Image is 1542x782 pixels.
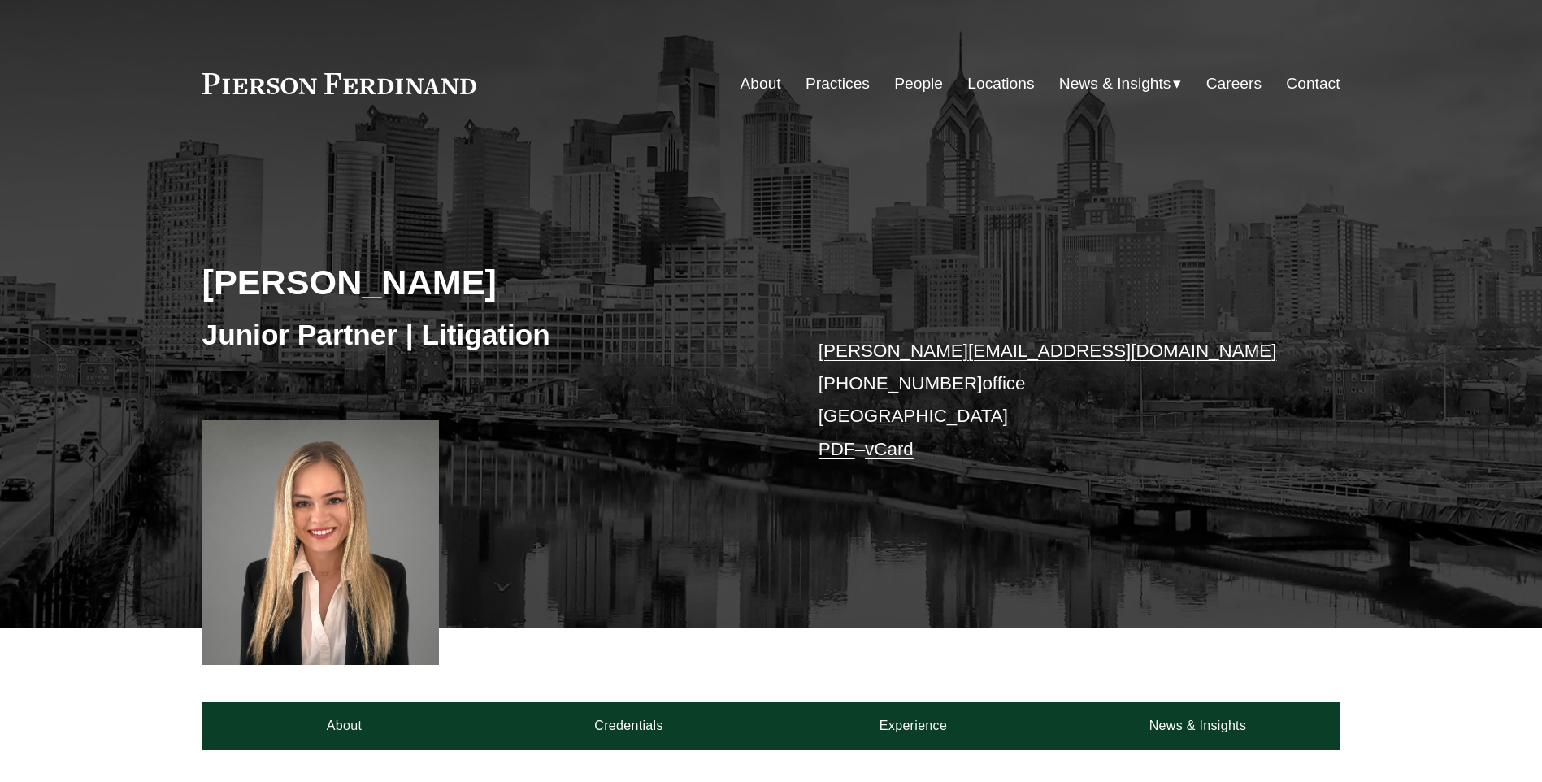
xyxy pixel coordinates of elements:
[865,439,914,459] a: vCard
[819,439,855,459] a: PDF
[741,68,781,99] a: About
[202,702,487,750] a: About
[1059,68,1182,99] a: folder dropdown
[771,702,1056,750] a: Experience
[967,68,1034,99] a: Locations
[487,702,771,750] a: Credentials
[819,373,983,393] a: [PHONE_NUMBER]
[819,335,1292,466] p: office [GEOGRAPHIC_DATA] –
[1286,68,1340,99] a: Contact
[1206,68,1262,99] a: Careers
[806,68,870,99] a: Practices
[894,68,943,99] a: People
[819,341,1277,361] a: [PERSON_NAME][EMAIL_ADDRESS][DOMAIN_NAME]
[1059,70,1171,98] span: News & Insights
[202,261,771,303] h2: [PERSON_NAME]
[202,317,771,353] h3: Junior Partner | Litigation
[1055,702,1340,750] a: News & Insights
